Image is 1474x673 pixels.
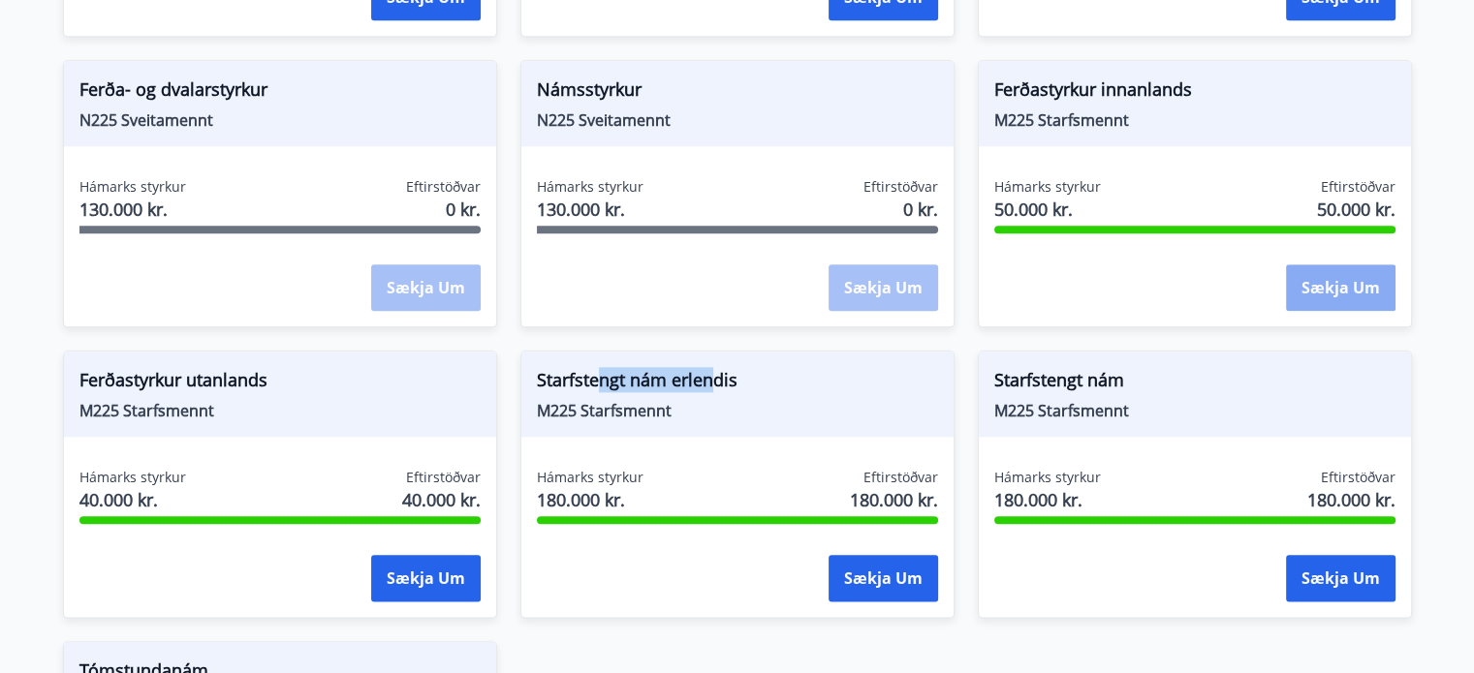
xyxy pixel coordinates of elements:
span: Starfstengt nám [994,367,1396,400]
span: Hámarks styrkur [994,468,1101,487]
span: M225 Starfsmennt [79,400,481,421]
span: N225 Sveitamennt [79,109,481,131]
span: Starfstengt nám erlendis [537,367,938,400]
span: 50.000 kr. [1317,197,1396,222]
span: Hámarks styrkur [79,468,186,487]
span: 180.000 kr. [1307,487,1396,512]
span: M225 Starfsmennt [537,400,938,421]
span: Ferðastyrkur innanlands [994,76,1396,109]
span: 180.000 kr. [994,487,1101,512]
span: 180.000 kr. [850,487,938,512]
span: Hámarks styrkur [994,177,1101,197]
span: Eftirstöðvar [406,177,481,197]
span: 130.000 kr. [79,197,186,222]
span: N225 Sveitamennt [537,109,938,131]
span: Ferðastyrkur utanlands [79,367,481,400]
span: 40.000 kr. [402,487,481,512]
span: 130.000 kr. [537,197,643,222]
span: 0 kr. [446,197,481,222]
span: Námsstyrkur [537,76,938,109]
span: Hámarks styrkur [537,468,643,487]
span: Eftirstöðvar [406,468,481,487]
span: Hámarks styrkur [537,177,643,197]
span: Eftirstöðvar [863,468,938,487]
span: 50.000 kr. [994,197,1101,222]
span: M225 Starfsmennt [994,109,1396,131]
span: Ferða- og dvalarstyrkur [79,76,481,109]
span: 0 kr. [903,197,938,222]
span: Eftirstöðvar [1321,468,1396,487]
span: Eftirstöðvar [1321,177,1396,197]
button: Sækja um [371,555,481,601]
span: Eftirstöðvar [863,177,938,197]
button: Sækja um [829,555,938,601]
span: 40.000 kr. [79,487,186,512]
span: Hámarks styrkur [79,177,186,197]
button: Sækja um [1286,555,1396,601]
span: M225 Starfsmennt [994,400,1396,421]
span: 180.000 kr. [537,487,643,512]
button: Sækja um [1286,264,1396,311]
